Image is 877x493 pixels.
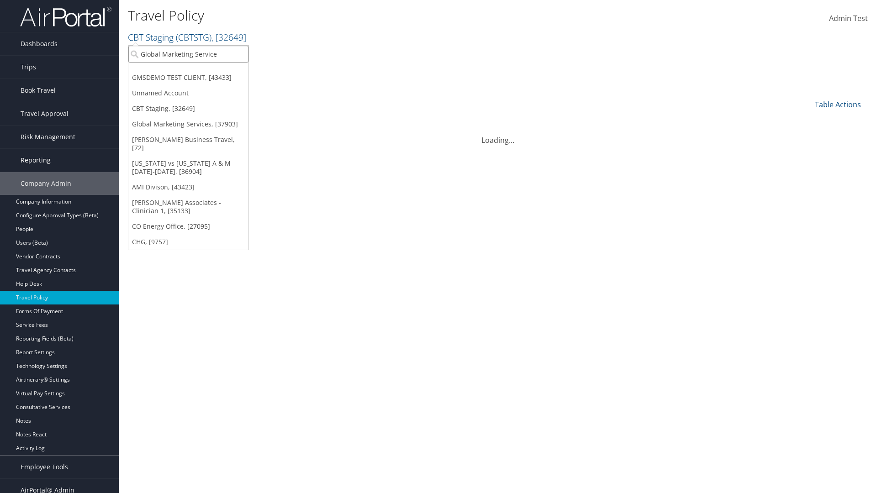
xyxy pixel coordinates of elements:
span: Admin Test [829,13,868,23]
span: Reporting [21,149,51,172]
img: airportal-logo.png [20,6,111,27]
div: Loading... [128,124,868,146]
a: CO Energy Office, [27095] [128,219,248,234]
input: Search Accounts [128,46,248,63]
span: Book Travel [21,79,56,102]
a: Admin Test [829,5,868,33]
a: CBT Staging [128,31,246,43]
a: Unnamed Account [128,85,248,101]
a: GMSDEMO TEST CLIENT, [43433] [128,70,248,85]
span: Travel Approval [21,102,69,125]
span: Risk Management [21,126,75,148]
span: ( CBTSTG ) [176,31,211,43]
a: Table Actions [815,100,861,110]
a: [PERSON_NAME] Business Travel, [72] [128,132,248,156]
a: CHG, [9757] [128,234,248,250]
span: Employee Tools [21,456,68,478]
a: [PERSON_NAME] Associates - Clinician 1, [35133] [128,195,248,219]
h1: Travel Policy [128,6,621,25]
span: Trips [21,56,36,79]
span: Company Admin [21,172,71,195]
a: Global Marketing Services, [37903] [128,116,248,132]
a: AMI Divison, [43423] [128,179,248,195]
span: , [ 32649 ] [211,31,246,43]
span: Dashboards [21,32,58,55]
a: [US_STATE] vs [US_STATE] A & M [DATE]-[DATE], [36904] [128,156,248,179]
a: CBT Staging, [32649] [128,101,248,116]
